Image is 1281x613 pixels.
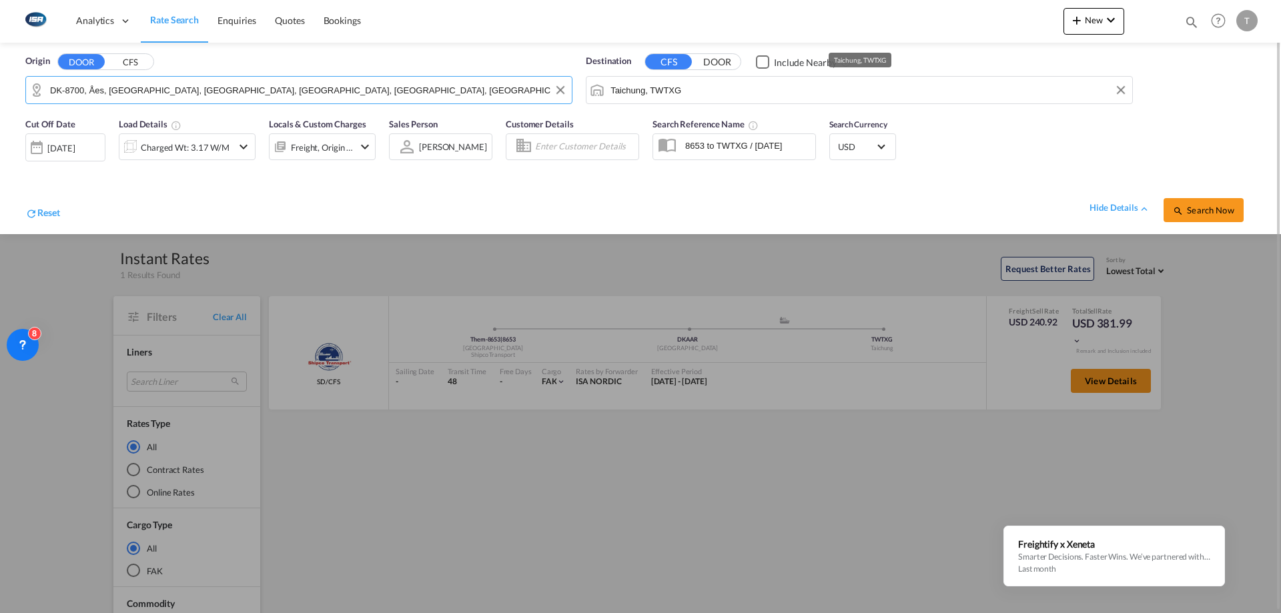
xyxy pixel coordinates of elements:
md-input-container: DK-8700, Åes, Aggestrup, Bækkelund, Bollerstien, Brigsted, Egebjerg, Elbæk, Enner, Eriknauer, Fug... [26,77,572,103]
div: Charged Wt: 3.17 W/M [141,138,230,157]
button: Clear Input [1111,80,1131,100]
button: CFS [645,54,692,69]
img: 1aa151c0c08011ec8d6f413816f9a227.png [20,6,50,36]
span: Customer Details [506,119,573,129]
md-datepicker: Select [25,159,35,177]
div: hide detailsicon-chevron-up [1090,201,1150,215]
md-select: Sales Person: Tobias Lading [418,137,488,156]
md-icon: icon-magnify [1173,205,1184,216]
input: Enter Customer Details [535,137,634,157]
span: Bookings [324,15,361,26]
span: Locals & Custom Charges [269,119,366,129]
div: Help [1207,9,1236,33]
md-icon: icon-chevron-down [357,139,373,155]
div: Taichung, TWTXG [834,53,887,67]
button: CFS [107,55,153,70]
md-icon: icon-magnify [1184,15,1199,29]
md-input-container: Taichung, TWTXG [586,77,1132,103]
input: Search Reference Name [679,135,815,155]
span: Cut Off Date [25,119,75,129]
button: icon-magnifySearch Now [1164,198,1244,222]
span: Enquiries [218,15,256,26]
div: Freight Origin Origin Custom [291,138,354,157]
span: Sales Person [389,119,438,129]
div: [DATE] [47,142,75,154]
md-icon: icon-chevron-down [1103,12,1119,28]
span: Quotes [275,15,304,26]
div: Freight Origin Origin Customicon-chevron-down [269,133,376,160]
span: USD [838,141,875,153]
span: Help [1207,9,1230,32]
button: icon-plus 400-fgNewicon-chevron-down [1063,8,1124,35]
span: Analytics [76,14,114,27]
span: New [1069,15,1119,25]
div: T [1236,10,1258,31]
span: Rate Search [150,14,199,25]
md-icon: icon-chevron-up [1138,203,1150,215]
button: Clear Input [550,80,570,100]
span: Reset [37,207,60,218]
md-icon: Your search will be saved by the below given name [748,120,759,131]
input: Search by Door [50,80,565,100]
button: DOOR [58,54,105,69]
span: Load Details [119,119,181,129]
span: Origin [25,55,49,68]
input: Search by Port [610,80,1126,100]
md-icon: icon-chevron-down [236,139,252,155]
div: icon-refreshReset [25,206,60,222]
span: Search Currency [829,119,887,129]
md-checkbox: Checkbox No Ink [756,55,837,69]
div: Charged Wt: 3.17 W/Micon-chevron-down [119,133,256,160]
button: DOOR [694,55,741,70]
md-select: Select Currency: $ USDUnited States Dollar [837,137,889,156]
span: Destination [586,55,631,68]
span: Search Reference Name [653,119,759,129]
span: icon-magnifySearch Now [1173,205,1234,215]
div: [PERSON_NAME] [419,141,487,152]
div: icon-magnify [1184,15,1199,35]
div: Include Nearby [774,56,837,69]
md-icon: icon-plus 400-fg [1069,12,1085,28]
md-icon: icon-refresh [25,207,37,219]
div: [DATE] [25,133,105,161]
md-icon: Chargeable Weight [171,120,181,131]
